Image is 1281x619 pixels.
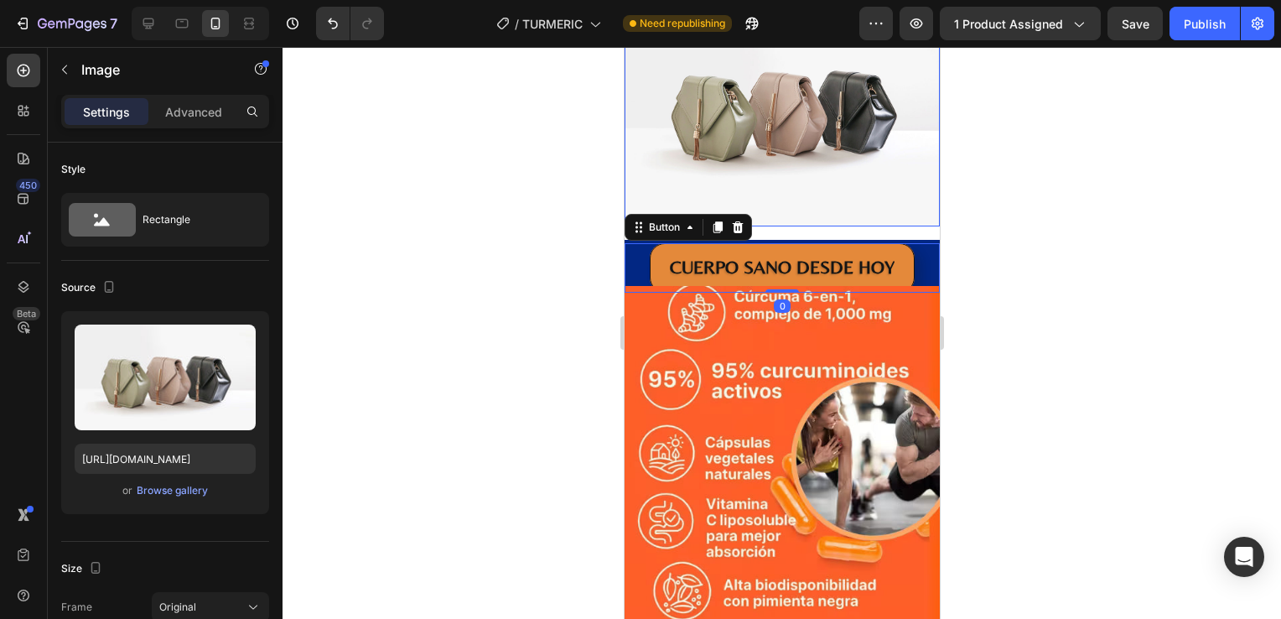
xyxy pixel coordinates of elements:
[1224,537,1264,577] div: Open Intercom Messenger
[13,307,40,320] div: Beta
[625,47,940,619] iframe: Design area
[159,600,196,615] span: Original
[137,483,208,498] div: Browse gallery
[61,277,119,299] div: Source
[1184,15,1226,33] div: Publish
[136,482,209,499] button: Browse gallery
[165,103,222,121] p: Advanced
[61,162,86,177] div: Style
[75,444,256,474] input: https://example.com/image.jpg
[143,200,245,239] div: Rectangle
[7,7,125,40] button: 7
[61,558,106,580] div: Size
[954,15,1063,33] span: 1 product assigned
[940,7,1101,40] button: 1 product assigned
[316,7,384,40] div: Undo/Redo
[61,600,92,615] label: Frame
[1107,7,1163,40] button: Save
[522,15,583,33] span: TURMERIC
[515,15,519,33] span: /
[1169,7,1240,40] button: Publish
[75,325,256,430] img: preview-image
[83,103,130,121] p: Settings
[16,179,40,192] div: 450
[1122,17,1149,31] span: Save
[110,13,117,34] p: 7
[81,60,224,80] p: Image
[122,481,132,501] span: or
[640,16,725,31] span: Need republishing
